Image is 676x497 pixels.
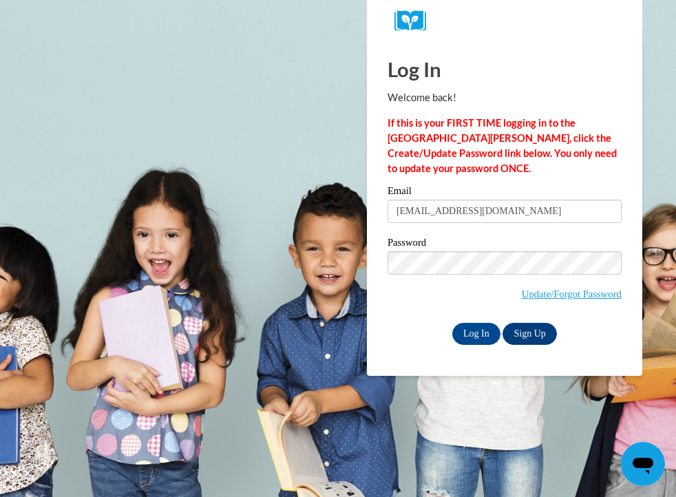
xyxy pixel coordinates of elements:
iframe: Button to launch messaging window [621,442,665,486]
input: Log In [452,323,500,345]
a: Update/Forgot Password [522,288,622,299]
strong: If this is your FIRST TIME logging in to the [GEOGRAPHIC_DATA][PERSON_NAME], click the Create/Upd... [388,117,617,174]
label: Email [388,186,622,200]
a: COX Campus [394,10,615,32]
h1: Log In [388,55,622,83]
img: Logo brand [394,10,436,32]
label: Password [388,237,622,251]
a: Sign Up [503,323,556,345]
p: Welcome back! [388,90,622,105]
